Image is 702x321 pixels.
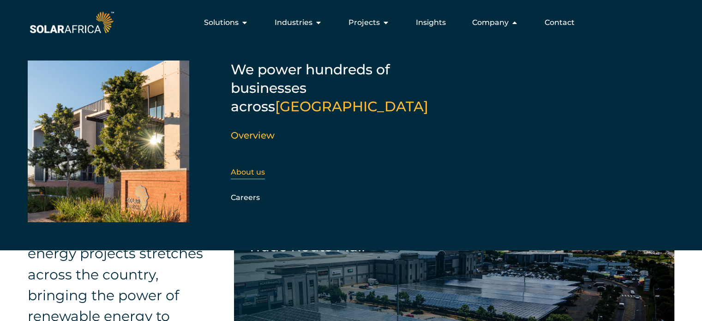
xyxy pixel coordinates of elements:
[275,17,312,28] span: Industries
[416,17,446,28] a: Insights
[231,130,275,141] a: Overview
[116,13,582,32] div: Menu Toggle
[231,193,260,202] a: Careers
[204,17,239,28] span: Solutions
[116,13,582,32] nav: Menu
[545,17,575,28] a: Contact
[275,98,428,115] span: [GEOGRAPHIC_DATA]
[472,17,509,28] span: Company
[231,61,462,116] h5: We power hundreds of businesses across
[348,17,380,28] span: Projects
[231,168,265,176] a: About us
